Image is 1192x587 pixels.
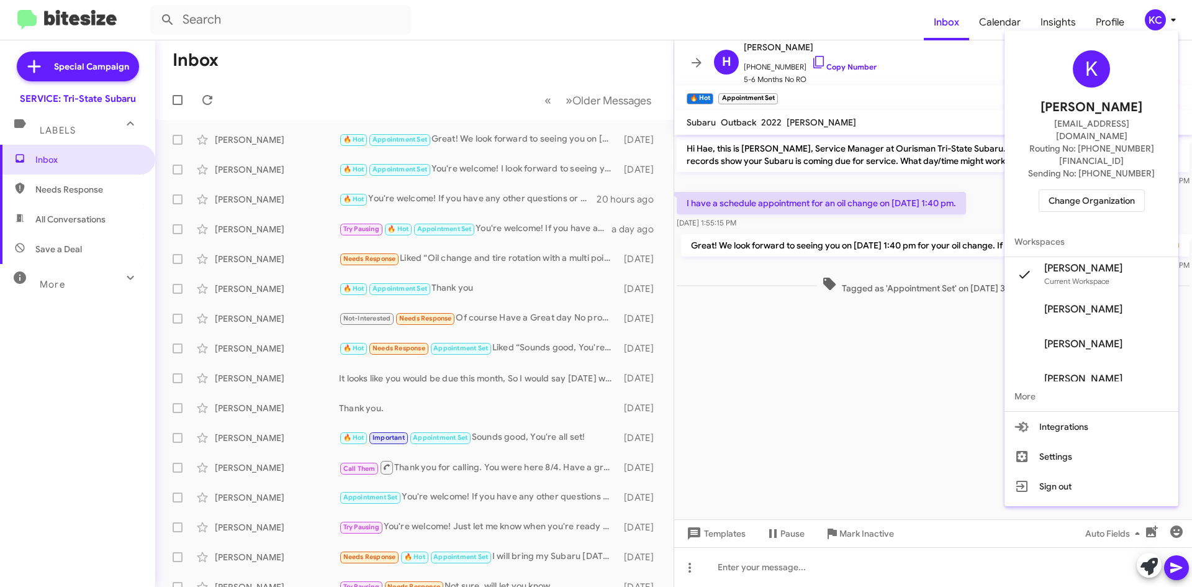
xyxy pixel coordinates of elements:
[1005,227,1178,257] span: Workspaces
[1044,262,1122,275] span: [PERSON_NAME]
[1005,412,1178,442] button: Integrations
[1005,442,1178,471] button: Settings
[1049,190,1135,211] span: Change Organization
[1039,189,1145,212] button: Change Organization
[1019,142,1163,167] span: Routing No: [PHONE_NUMBER][FINANCIAL_ID]
[1041,98,1142,117] span: [PERSON_NAME]
[1028,167,1155,180] span: Sending No: [PHONE_NUMBER]
[1044,373,1122,385] span: [PERSON_NAME]
[1044,276,1109,286] span: Current Workspace
[1044,303,1122,316] span: [PERSON_NAME]
[1019,117,1163,142] span: [EMAIL_ADDRESS][DOMAIN_NAME]
[1005,471,1178,501] button: Sign out
[1044,338,1122,350] span: [PERSON_NAME]
[1073,50,1110,88] div: K
[1005,381,1178,411] span: More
